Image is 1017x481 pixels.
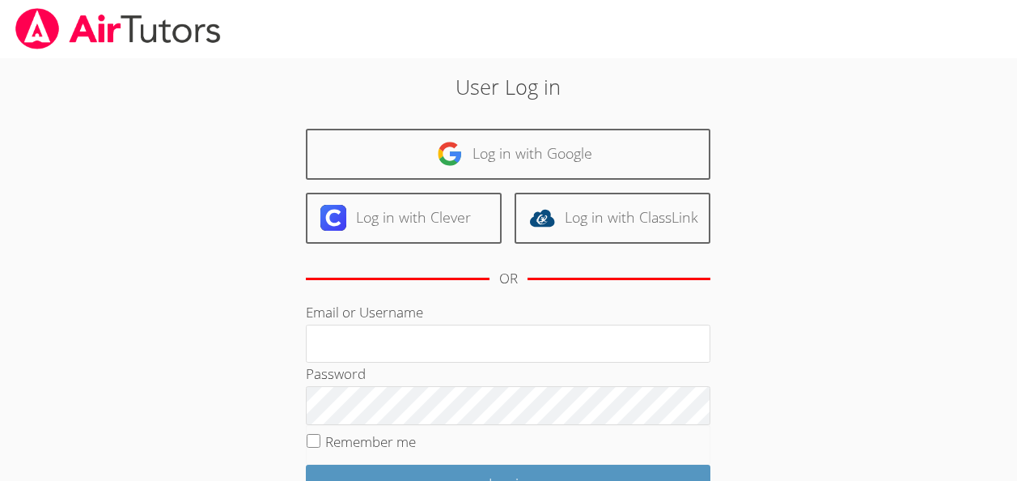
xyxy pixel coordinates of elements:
[14,8,222,49] img: airtutors_banner-c4298cdbf04f3fff15de1276eac7730deb9818008684d7c2e4769d2f7ddbe033.png
[306,364,366,383] label: Password
[499,267,518,291] div: OR
[529,205,555,231] img: classlink-logo-d6bb404cc1216ec64c9a2012d9dc4662098be43eaf13dc465df04b49fa7ab582.svg
[306,193,502,244] a: Log in with Clever
[515,193,710,244] a: Log in with ClassLink
[306,129,710,180] a: Log in with Google
[437,141,463,167] img: google-logo-50288ca7cdecda66e5e0955fdab243c47b7ad437acaf1139b6f446037453330a.svg
[234,71,783,102] h2: User Log in
[306,303,423,321] label: Email or Username
[325,432,416,451] label: Remember me
[320,205,346,231] img: clever-logo-6eab21bc6e7a338710f1a6ff85c0baf02591cd810cc4098c63d3a4b26e2feb20.svg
